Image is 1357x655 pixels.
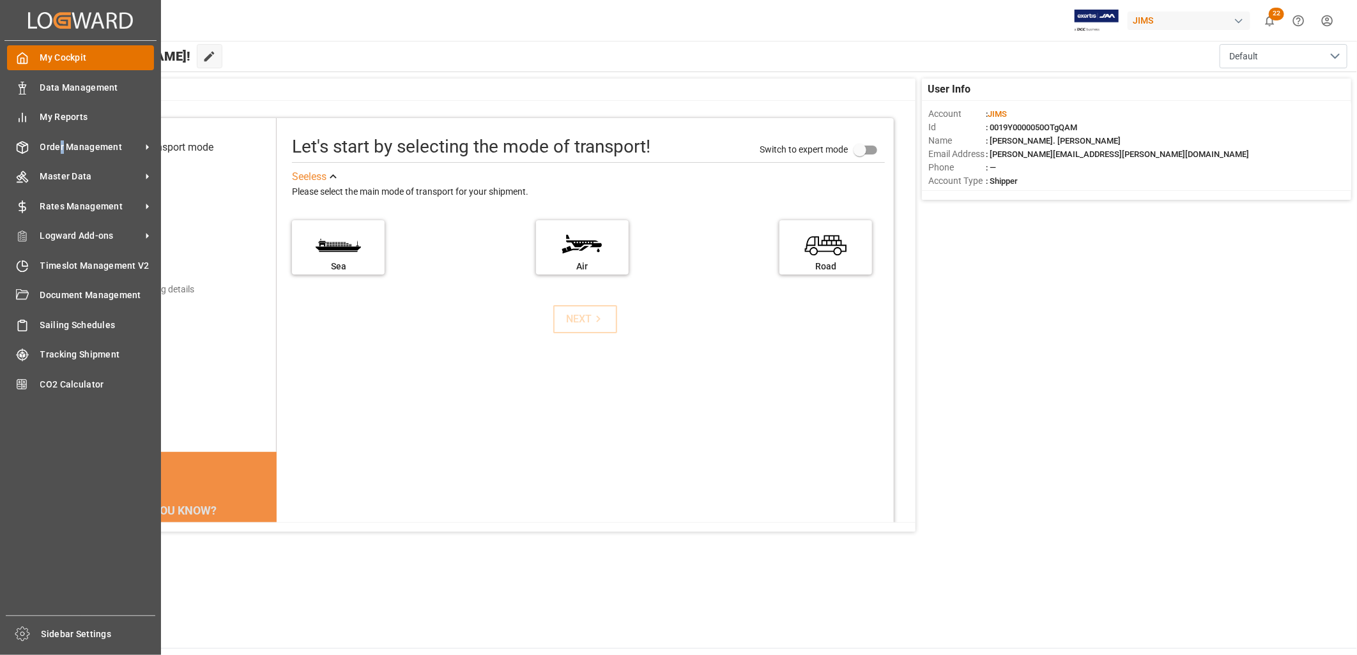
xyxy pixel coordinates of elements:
[1075,10,1119,32] img: Exertis%20JAM%20-%20Email%20Logo.jpg_1722504956.jpg
[7,342,154,367] a: Tracking Shipment
[40,229,141,243] span: Logward Add-ons
[72,497,277,523] div: DID YOU KNOW?
[1229,50,1258,63] span: Default
[40,81,155,94] span: Data Management
[292,184,884,200] div: Please select the main mode of transport for your shipment.
[40,348,155,361] span: Tracking Shipment
[986,163,996,172] span: : —
[1220,44,1347,68] button: open menu
[986,123,1077,132] span: : 0019Y0000050OTgQAM
[42,628,156,641] span: Sidebar Settings
[1269,8,1284,20] span: 22
[40,319,155,332] span: Sailing Schedules
[40,259,155,273] span: Timeslot Management V2
[928,121,986,134] span: Id
[928,134,986,147] span: Name
[928,147,986,161] span: Email Address
[7,45,154,70] a: My Cockpit
[7,253,154,278] a: Timeslot Management V2
[114,140,213,155] div: Select transport mode
[986,109,1007,119] span: :
[40,170,141,183] span: Master Data
[7,372,154,396] a: CO2 Calculator
[553,305,617,333] button: NEXT
[566,312,605,327] div: NEXT
[786,260,866,273] div: Road
[40,51,155,64] span: My Cockpit
[40,110,155,124] span: My Reports
[542,260,622,273] div: Air
[53,44,190,68] span: Hello [PERSON_NAME]!
[986,149,1249,159] span: : [PERSON_NAME][EMAIL_ADDRESS][PERSON_NAME][DOMAIN_NAME]
[988,109,1007,119] span: JIMS
[40,378,155,391] span: CO2 Calculator
[1255,6,1284,35] button: show 22 new notifications
[928,82,971,97] span: User Info
[7,312,154,337] a: Sailing Schedules
[292,169,326,184] div: See less
[7,75,154,100] a: Data Management
[40,289,155,302] span: Document Management
[928,174,986,188] span: Account Type
[114,283,194,296] div: Add shipping details
[760,144,848,154] span: Switch to expert mode
[928,161,986,174] span: Phone
[1128,11,1250,30] div: JIMS
[986,176,1018,186] span: : Shipper
[298,260,378,273] div: Sea
[986,136,1121,146] span: : [PERSON_NAME]. [PERSON_NAME]
[292,133,650,160] div: Let's start by selecting the mode of transport!
[40,140,141,154] span: Order Management
[1128,8,1255,33] button: JIMS
[7,283,154,308] a: Document Management
[928,107,986,121] span: Account
[1284,6,1313,35] button: Help Center
[7,105,154,130] a: My Reports
[40,200,141,213] span: Rates Management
